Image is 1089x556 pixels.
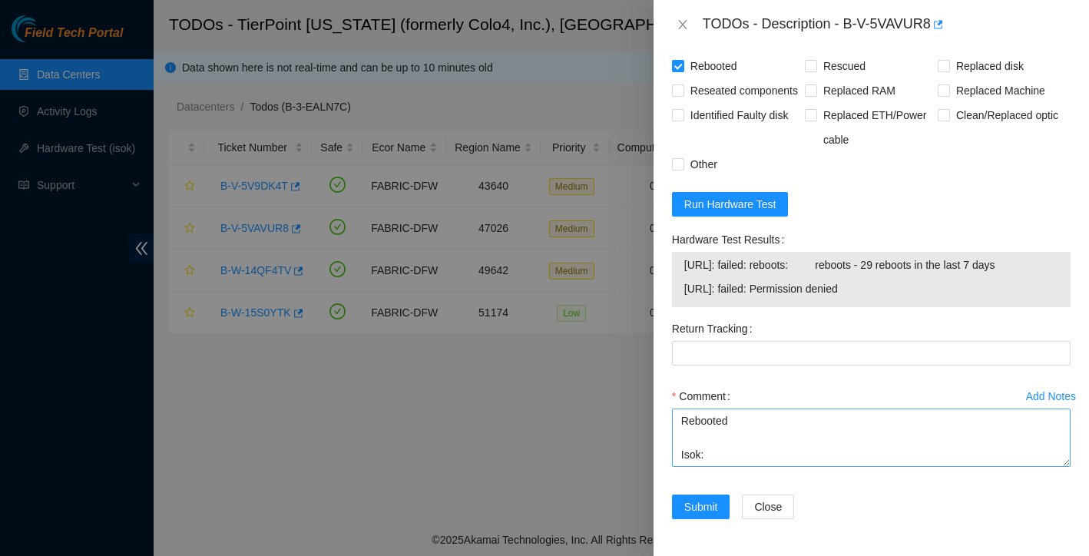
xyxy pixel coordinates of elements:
label: Return Tracking [672,316,759,341]
span: Replaced Machine [950,78,1051,103]
span: [URL]: failed: Permission denied [684,280,1058,297]
button: Submit [672,495,730,519]
span: Rescued [817,54,872,78]
span: Close [754,498,782,515]
button: Add Notes [1025,384,1077,409]
span: Replaced RAM [817,78,902,103]
span: Replaced ETH/Power cable [817,103,938,152]
span: Clean/Replaced optic [950,103,1064,127]
label: Comment [672,384,736,409]
span: close [677,18,689,31]
span: Run Hardware Test [684,196,776,213]
span: Reseated components [684,78,804,103]
button: Close [672,18,693,32]
div: Add Notes [1026,391,1076,402]
textarea: Comment [672,409,1071,467]
span: Rebooted [684,54,743,78]
label: Hardware Test Results [672,227,790,252]
button: Run Hardware Test [672,192,789,217]
div: TODOs - Description - B-V-5VAVUR8 [703,12,1071,37]
span: Identified Faulty disk [684,103,795,127]
span: Replaced disk [950,54,1030,78]
span: [URL]: failed: reboots: reboots - 29 reboots in the last 7 days [684,256,1058,273]
span: Other [684,152,723,177]
span: Submit [684,498,718,515]
input: Return Tracking [672,341,1071,366]
button: Close [742,495,794,519]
